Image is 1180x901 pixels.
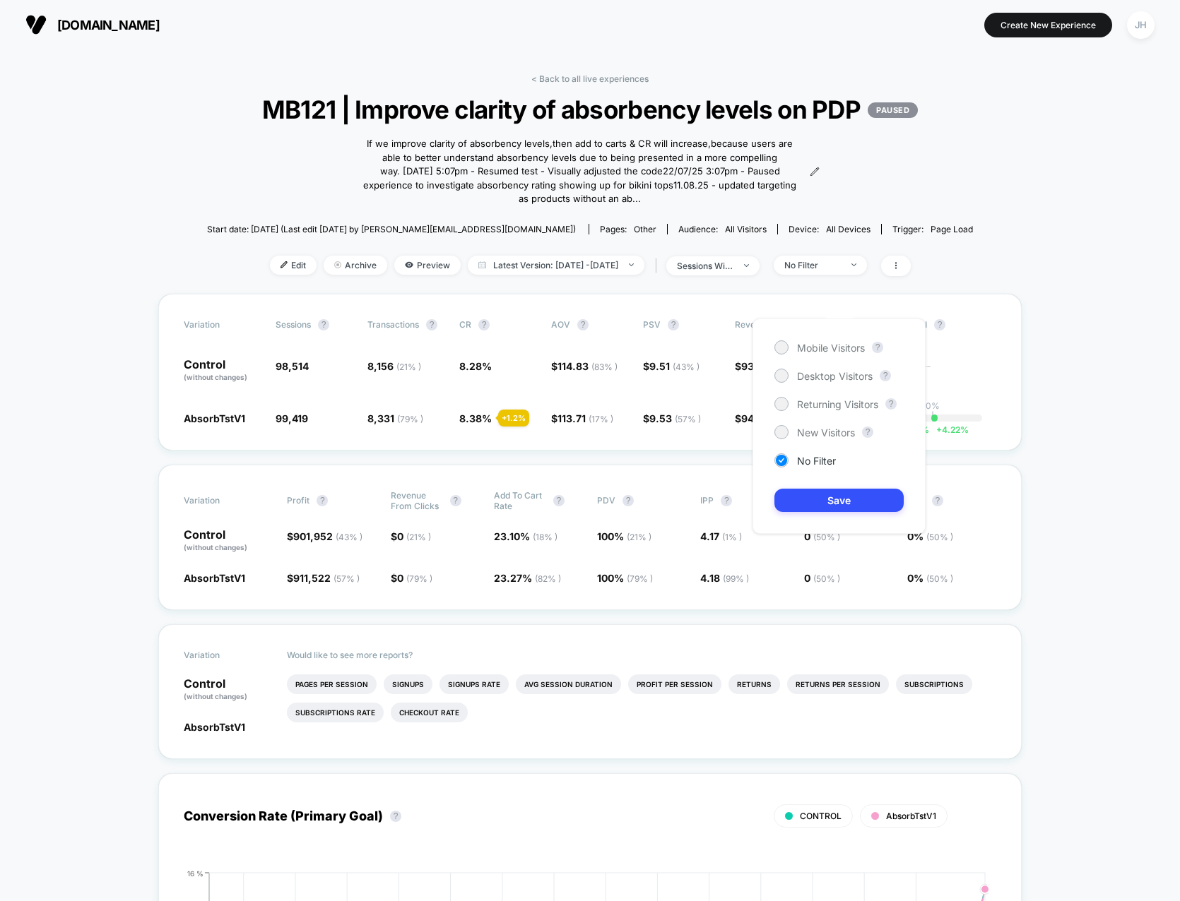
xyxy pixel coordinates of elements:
[287,495,309,506] span: Profit
[336,532,362,542] span: ( 43 % )
[735,319,770,330] span: Revenue
[627,573,653,584] span: ( 79 % )
[397,572,432,584] span: 0
[700,495,714,506] span: IPP
[675,414,701,424] span: ( 57 % )
[797,398,878,410] span: Returning Visitors
[184,721,245,733] span: AbsorbTstV1
[57,18,160,32] span: [DOMAIN_NAME]
[406,532,431,542] span: ( 21 % )
[649,360,700,372] span: 9.51
[459,412,492,424] span: 8.38 %
[896,674,972,694] li: Subscriptions
[391,490,443,511] span: Revenue From Clicks
[557,412,613,424] span: 113.71
[643,319,661,330] span: PSV
[245,95,934,124] span: MB121 | Improve clarity of absorbency levels on PDP
[184,529,273,553] p: Control
[394,256,461,275] span: Preview
[207,224,576,234] span: Start date: [DATE] (Last edit [DATE] by [PERSON_NAME][EMAIL_ADDRESS][DOMAIN_NAME])
[459,319,471,330] span: CR
[270,256,317,275] span: Edit
[184,543,247,551] span: (without changes)
[397,530,431,542] span: 0
[276,319,311,330] span: Sessions
[391,703,468,722] li: Checkout Rate
[396,362,421,372] span: ( 21 % )
[723,573,749,584] span: ( 99 % )
[21,13,164,36] button: [DOMAIN_NAME]
[478,319,490,330] button: ?
[826,224,871,234] span: all devices
[886,811,936,821] span: AbsorbTstV1
[600,224,656,234] div: Pages:
[553,495,565,506] button: ?
[390,811,401,822] button: ?
[597,530,651,542] span: 100 %
[677,261,733,271] div: sessions with impression
[700,572,749,584] span: 4.18
[919,319,996,330] span: CI
[797,370,873,382] span: Desktop Visitors
[276,360,309,372] span: 98,514
[459,360,492,372] span: 8.28 %
[318,319,329,330] button: ?
[868,102,918,118] p: PAUSED
[406,573,432,584] span: ( 79 % )
[516,674,621,694] li: Avg Session Duration
[287,674,377,694] li: Pages Per Session
[744,264,749,267] img: end
[287,530,362,542] span: $
[797,455,836,467] span: No Filter
[25,14,47,35] img: Visually logo
[184,412,245,424] span: AbsorbTstV1
[623,495,634,506] button: ?
[391,572,432,584] span: $
[317,495,328,506] button: ?
[735,360,810,372] span: $
[926,573,953,584] span: ( 50 % )
[551,360,618,372] span: $
[293,572,360,584] span: 911,522
[494,530,557,542] span: 23.10 %
[813,573,840,584] span: ( 50 % )
[184,678,273,702] p: Control
[287,703,384,722] li: Subscriptions Rate
[391,530,431,542] span: $
[629,263,634,266] img: end
[439,674,509,694] li: Signups Rate
[426,319,437,330] button: ?
[577,319,589,330] button: ?
[804,572,840,584] span: 0
[725,224,767,234] span: All Visitors
[784,260,841,270] div: No Filter
[334,261,341,268] img: end
[287,650,996,660] p: Would like to see more reports?
[287,572,360,584] span: $
[643,360,700,372] span: $
[551,412,613,424] span: $
[797,342,865,354] span: Mobile Visitors
[478,261,486,268] img: calendar
[721,495,732,506] button: ?
[651,256,666,276] span: |
[931,224,973,234] span: Page Load
[1127,11,1155,39] div: JH
[184,490,261,511] span: Variation
[597,495,615,506] span: PDV
[468,256,644,275] span: Latest Version: [DATE] - [DATE]
[787,674,889,694] li: Returns Per Session
[184,692,247,700] span: (without changes)
[1123,11,1159,40] button: JH
[934,319,945,330] button: ?
[735,412,810,424] span: $
[797,426,855,438] span: New Visitors
[892,224,973,234] div: Trigger:
[777,224,881,234] span: Device:
[535,573,561,584] span: ( 82 % )
[184,373,247,381] span: (without changes)
[907,530,953,542] span: 0 %
[450,495,461,506] button: ?
[628,674,721,694] li: Profit Per Session
[673,362,700,372] span: ( 43 % )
